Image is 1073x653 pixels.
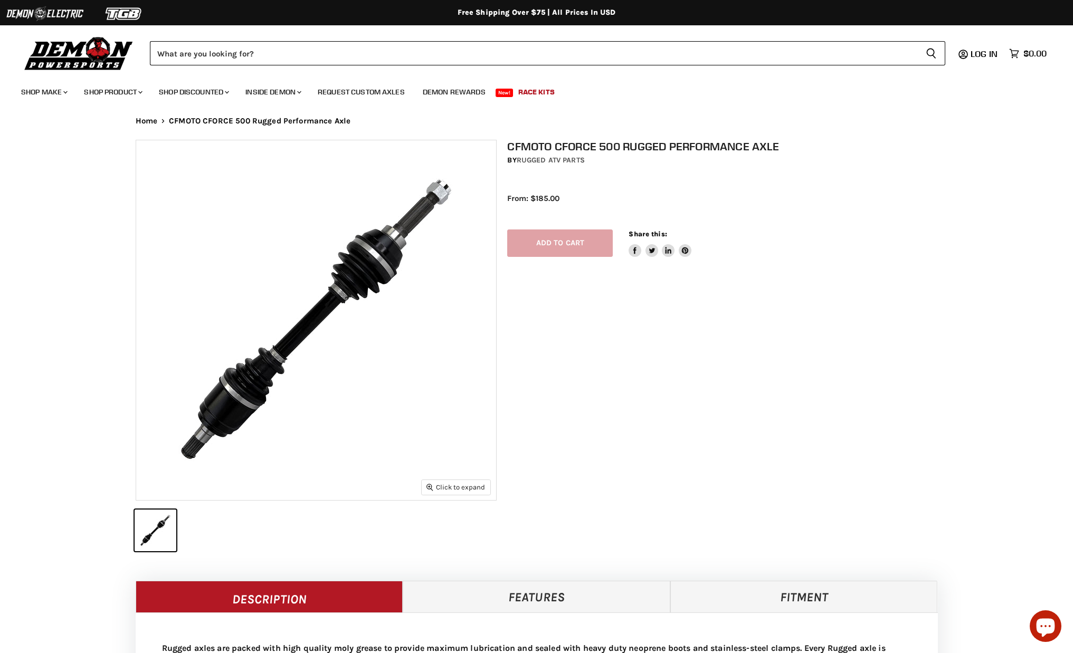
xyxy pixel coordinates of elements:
[510,81,563,103] a: Race Kits
[917,41,945,65] button: Search
[507,194,559,203] span: From: $185.00
[1023,49,1047,59] span: $0.00
[629,230,667,238] span: Share this:
[136,117,158,126] a: Home
[422,480,490,494] button: Click to expand
[150,41,945,65] form: Product
[310,81,413,103] a: Request Custom Axles
[150,41,917,65] input: Search
[971,49,998,59] span: Log in
[115,117,959,126] nav: Breadcrumbs
[1027,610,1065,645] inbox-online-store-chat: Shopify online store chat
[966,49,1004,59] a: Log in
[21,34,137,72] img: Demon Powersports
[5,4,84,24] img: Demon Electric Logo 2
[507,155,948,166] div: by
[13,77,1044,103] ul: Main menu
[13,81,74,103] a: Shop Make
[136,581,403,612] a: Description
[84,4,164,24] img: TGB Logo 2
[670,581,938,612] a: Fitment
[415,81,493,103] a: Demon Rewards
[76,81,149,103] a: Shop Product
[403,581,670,612] a: Features
[169,117,350,126] span: CFMOTO CFORCE 500 Rugged Performance Axle
[115,8,959,17] div: Free Shipping Over $75 | All Prices In USD
[1004,46,1052,61] a: $0.00
[238,81,308,103] a: Inside Demon
[135,510,176,551] button: IMAGE thumbnail
[507,140,948,153] h1: CFMOTO CFORCE 500 Rugged Performance Axle
[496,89,514,97] span: New!
[517,156,585,165] a: Rugged ATV Parts
[136,140,496,500] img: IMAGE
[629,229,691,257] aside: Share this:
[426,483,485,491] span: Click to expand
[151,81,235,103] a: Shop Discounted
